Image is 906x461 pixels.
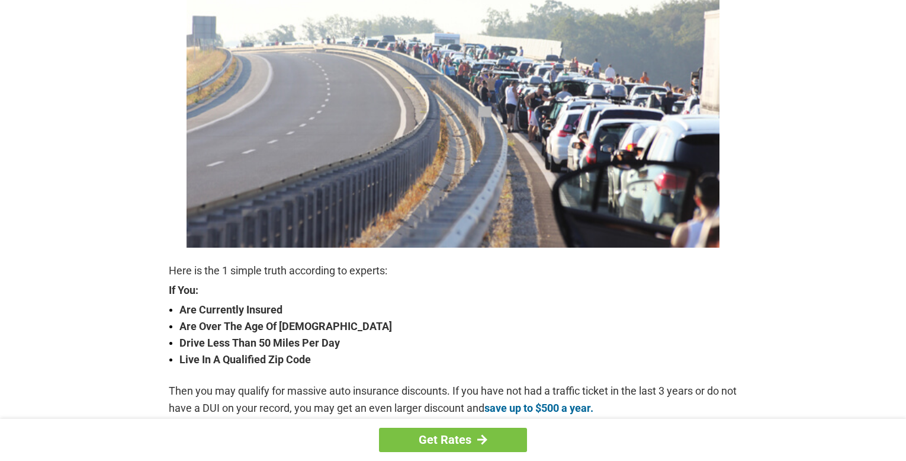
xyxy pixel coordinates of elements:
a: save up to $500 a year. [484,402,593,414]
p: Here is the 1 simple truth according to experts: [169,262,737,279]
strong: Are Currently Insured [179,302,737,318]
strong: Are Over The Age Of [DEMOGRAPHIC_DATA] [179,318,737,335]
p: Then you may qualify for massive auto insurance discounts. If you have not had a traffic ticket i... [169,383,737,416]
a: Get Rates [379,428,527,452]
strong: If You: [169,285,737,296]
strong: Drive Less Than 50 Miles Per Day [179,335,737,351]
strong: Live In A Qualified Zip Code [179,351,737,368]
